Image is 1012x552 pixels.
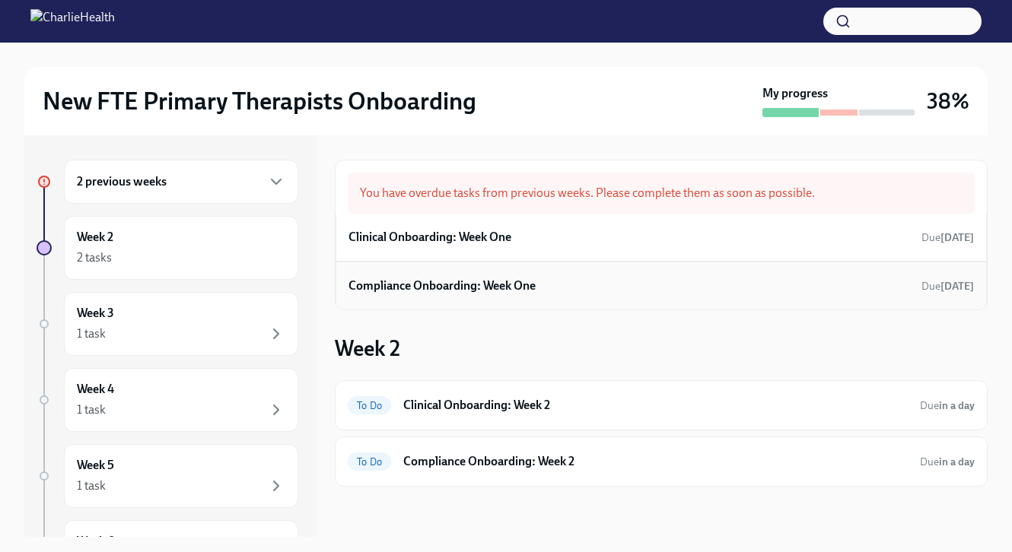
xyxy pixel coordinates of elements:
div: 1 task [77,477,106,494]
strong: My progress [762,85,828,102]
strong: in a day [939,399,975,412]
h2: New FTE Primary Therapists Onboarding [43,86,476,116]
div: You have overdue tasks from previous weeks. Please complete them as soon as possible. [348,173,975,214]
a: Week 31 task [37,292,298,356]
h6: 2 previous weeks [77,173,167,190]
div: 2 tasks [77,249,112,266]
span: Due [920,399,975,412]
span: October 5th, 2025 10:00 [921,230,974,245]
strong: [DATE] [940,231,974,244]
a: To DoClinical Onboarding: Week 2Duein a day [348,393,975,417]
span: Due [920,455,975,468]
h3: 38% [927,87,969,115]
span: To Do [348,400,391,411]
span: Due [921,231,974,244]
span: Due [921,280,974,293]
a: Week 22 tasks [37,216,298,280]
h6: Week 3 [77,305,114,322]
span: To Do [348,456,391,468]
div: 2 previous weeks [64,160,298,204]
span: October 11th, 2025 10:00 [920,455,975,469]
h6: Week 5 [77,457,114,474]
img: CharlieHealth [30,9,115,33]
a: To DoCompliance Onboarding: Week 2Duein a day [348,449,975,474]
h6: Clinical Onboarding: Week 2 [403,397,908,414]
a: Week 51 task [37,444,298,508]
div: 1 task [77,325,106,342]
h3: Week 2 [335,335,400,362]
h6: Clinical Onboarding: Week One [348,229,511,246]
h6: Week 2 [77,229,113,246]
a: Clinical Onboarding: Week OneDue[DATE] [348,226,974,249]
strong: in a day [939,455,975,468]
a: Compliance Onboarding: Week OneDue[DATE] [348,274,974,297]
h6: Compliance Onboarding: Week 2 [403,453,908,470]
span: October 5th, 2025 10:00 [921,279,974,293]
span: October 11th, 2025 10:00 [920,398,975,413]
h6: Compliance Onboarding: Week One [348,278,536,294]
strong: [DATE] [940,280,974,293]
div: 1 task [77,401,106,418]
h6: Week 4 [77,381,114,398]
h6: Week 6 [77,533,114,550]
a: Week 41 task [37,368,298,432]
